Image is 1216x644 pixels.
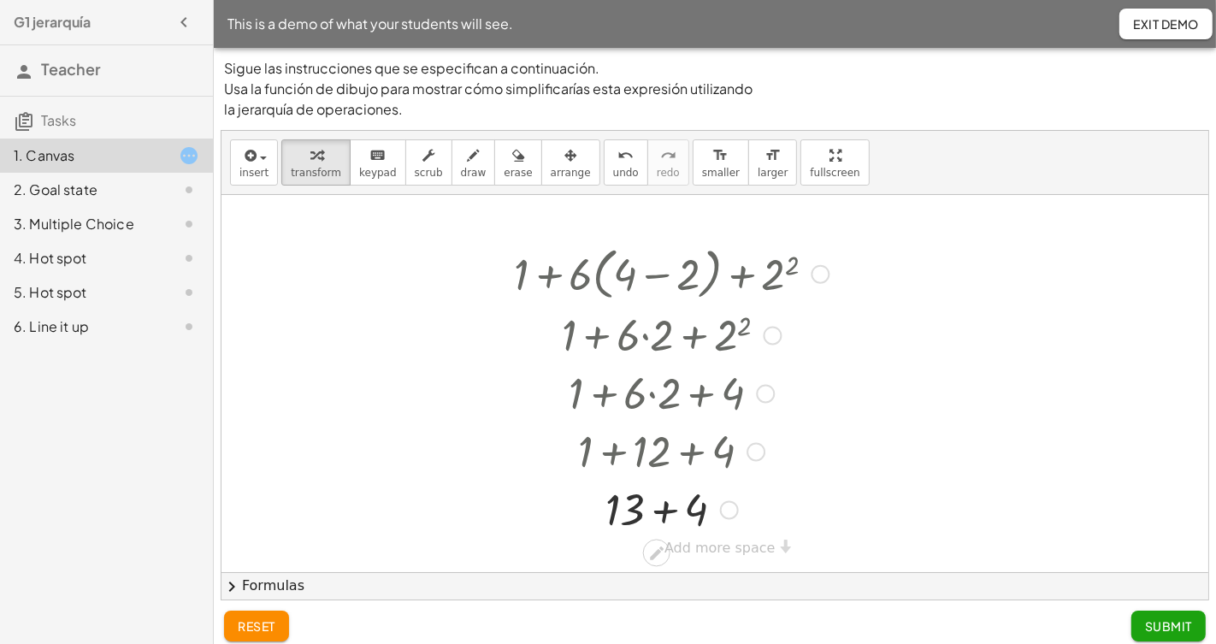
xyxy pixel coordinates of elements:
span: draw [461,167,487,179]
div: Edit math [643,540,670,567]
span: keypad [359,167,397,179]
span: arrange [551,167,591,179]
span: Add more space [664,540,776,556]
button: reset [224,611,289,641]
div: 6. Line it up [14,316,151,337]
div: 1. Canvas [14,145,151,166]
button: scrub [405,139,452,186]
i: undo [617,145,634,166]
i: Task started. [179,145,199,166]
span: Teacher [41,59,101,79]
span: Submit [1145,618,1192,634]
span: undo [613,167,639,179]
button: draw [452,139,496,186]
button: erase [494,139,541,186]
button: fullscreen [800,139,869,186]
i: format_size [712,145,729,166]
span: Tasks [41,111,76,129]
span: larger [758,167,788,179]
div: 5. Hot spot [14,282,151,303]
span: erase [504,167,532,179]
button: format_sizesmaller [693,139,749,186]
i: redo [660,145,676,166]
button: format_sizelarger [748,139,797,186]
button: Submit [1131,611,1206,641]
span: fullscreen [810,167,859,179]
div: 4. Hot spot [14,248,151,269]
i: format_size [764,145,781,166]
span: insert [239,167,269,179]
button: transform [281,139,351,186]
i: keyboard [369,145,386,166]
button: Exit Demo [1119,9,1213,39]
button: arrange [541,139,600,186]
p: Sigue las instrucciones que se especifican a continuación. Usa la función de dibujo para mostrar ... [224,58,1206,120]
span: redo [657,167,680,179]
i: Task not started. [179,282,199,303]
i: Task not started. [179,316,199,337]
button: keyboardkeypad [350,139,406,186]
h4: G1 jerarquía [14,12,91,32]
span: This is a demo of what your students will see. [227,14,513,34]
button: chevron_rightFormulas [221,572,1208,600]
span: chevron_right [221,576,242,597]
button: undoundo [604,139,648,186]
span: smaller [702,167,740,179]
span: reset [238,618,275,634]
i: Task not started. [179,248,199,269]
i: Task not started. [179,214,199,234]
button: redoredo [647,139,689,186]
i: Task not started. [179,180,199,200]
span: scrub [415,167,443,179]
div: 3. Multiple Choice [14,214,151,234]
button: insert [230,139,278,186]
span: transform [291,167,341,179]
div: 2. Goal state [14,180,151,200]
span: Exit Demo [1133,16,1199,32]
